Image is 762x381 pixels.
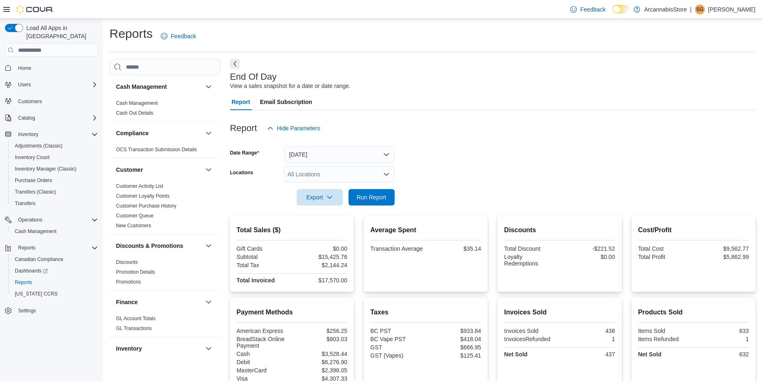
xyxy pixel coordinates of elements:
[695,336,749,342] div: 1
[293,277,347,284] div: $17,570.00
[116,203,177,209] span: Customer Purchase History
[116,316,156,321] a: GL Account Totals
[230,123,257,133] h3: Report
[12,152,53,162] a: Inventory Count
[638,225,749,235] h2: Cost/Profit
[695,254,749,260] div: $5,862.99
[695,5,705,14] div: Sanira Gunasekara
[15,154,50,161] span: Inventory Count
[15,243,98,253] span: Reports
[8,265,101,277] a: Dashboards
[638,336,692,342] div: Items Refunded
[8,277,101,288] button: Reports
[237,262,290,268] div: Total Tax
[708,5,755,14] p: [PERSON_NAME]
[230,59,240,69] button: Next
[109,145,220,158] div: Compliance
[204,297,214,307] button: Finance
[638,245,692,252] div: Total Cost
[427,336,481,342] div: $418.04
[116,129,149,137] h3: Compliance
[116,110,153,116] a: Cash Out Details
[12,266,98,276] span: Dashboards
[116,259,138,265] a: Discounts
[15,97,45,106] a: Customers
[109,314,220,337] div: Finance
[2,214,101,226] button: Operations
[8,163,101,175] button: Inventory Manager (Classic)
[293,328,347,334] div: $256.25
[15,215,46,225] button: Operations
[370,352,424,359] div: GST (Vapes)
[2,62,101,74] button: Home
[15,113,98,123] span: Catalog
[116,166,202,174] button: Customer
[230,72,277,82] h3: End Of Day
[302,189,338,206] span: Export
[237,245,290,252] div: Gift Cards
[567,1,609,18] a: Feedback
[370,225,481,235] h2: Average Spent
[18,307,36,314] span: Settings
[8,175,101,186] button: Purchase Orders
[2,112,101,124] button: Catalog
[15,129,42,139] button: Inventory
[284,146,395,163] button: [DATE]
[204,165,214,175] button: Customer
[638,307,749,317] h2: Products Sold
[15,268,48,274] span: Dashboards
[644,5,687,14] p: ArcannabisStore
[561,328,615,334] div: 438
[8,186,101,198] button: Transfers (Classic)
[15,228,56,235] span: Cash Management
[12,289,61,299] a: [US_STATE] CCRS
[116,146,197,153] span: OCS Transaction Submission Details
[15,63,35,73] a: Home
[504,245,558,252] div: Total Discount
[12,187,98,197] span: Transfers (Classic)
[293,359,347,365] div: $6,276.90
[237,336,290,349] div: BreadStack Online Payment
[116,223,151,229] a: New Customers
[8,254,101,265] button: Canadian Compliance
[12,164,98,174] span: Inventory Manager (Classic)
[293,367,347,374] div: $2,398.05
[293,262,347,268] div: $2,144.24
[2,95,101,107] button: Customers
[383,171,390,178] button: Open list of options
[638,351,662,358] strong: Net Sold
[116,325,152,332] span: GL Transactions
[12,254,67,264] a: Canadian Compliance
[237,359,290,365] div: Debit
[12,199,39,208] a: Transfers
[116,213,153,219] a: Customer Queue
[293,336,347,342] div: $803.03
[15,305,98,316] span: Settings
[504,254,558,267] div: Loyalty Redemptions
[12,277,98,287] span: Reports
[18,217,42,223] span: Operations
[8,288,101,300] button: [US_STATE] CCRS
[357,193,386,201] span: Run Report
[116,298,138,306] h3: Finance
[297,189,343,206] button: Export
[12,226,60,236] a: Cash Management
[237,367,290,374] div: MasterCard
[116,279,141,285] span: Promotions
[12,152,98,162] span: Inventory Count
[561,245,615,252] div: -$221.52
[15,215,98,225] span: Operations
[15,143,63,149] span: Adjustments (Classic)
[15,113,38,123] button: Catalog
[171,32,196,40] span: Feedback
[16,5,53,14] img: Cova
[561,254,615,260] div: $0.00
[15,243,39,253] button: Reports
[12,199,98,208] span: Transfers
[695,245,749,252] div: $9,562.77
[15,189,56,195] span: Transfers (Classic)
[204,82,214,92] button: Cash Management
